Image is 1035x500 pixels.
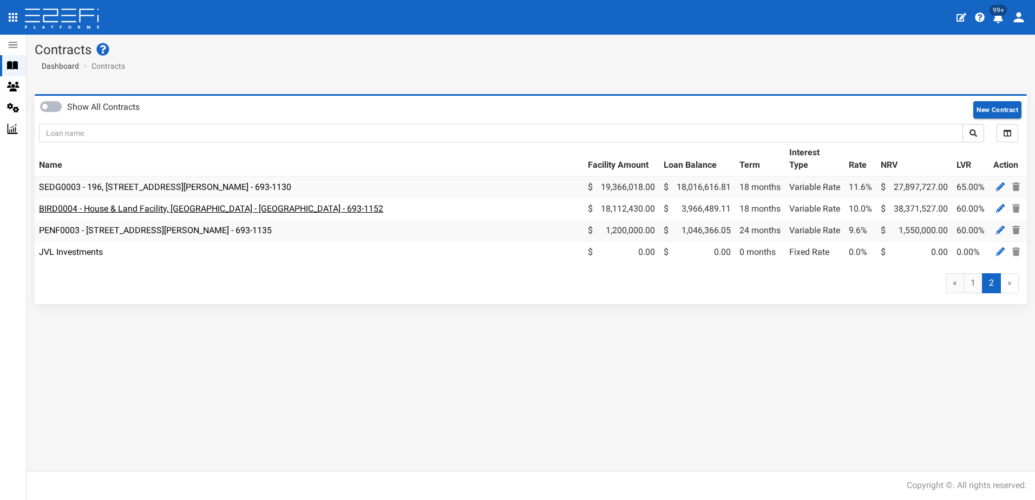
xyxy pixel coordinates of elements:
td: 60.00% [952,198,989,220]
input: Loan name [39,124,963,142]
td: 1,550,000.00 [876,220,952,241]
a: SEDG0003 - 196, [STREET_ADDRESS][PERSON_NAME] - 693-1130 [39,182,291,192]
th: Action [989,142,1027,176]
label: Show All Contracts [67,101,140,114]
span: » [1000,273,1019,293]
td: 1,200,000.00 [584,220,659,241]
td: 0.00% [952,241,989,262]
td: Variable Rate [785,176,844,198]
td: 11.6% [844,176,876,198]
th: LVR [952,142,989,176]
button: New Contract [973,101,1021,119]
td: 24 months [735,220,785,241]
td: 18 months [735,176,785,198]
th: Loan Balance [659,142,735,176]
a: Delete Contract [1010,245,1023,259]
td: 3,966,489.11 [659,198,735,220]
a: Delete Contract [1010,202,1023,215]
th: NRV [876,142,952,176]
td: 18,016,616.81 [659,176,735,198]
td: 18,112,430.00 [584,198,659,220]
a: Delete Contract [1010,180,1023,194]
span: 2 [982,273,1001,293]
td: 10.0% [844,198,876,220]
td: 38,371,527.00 [876,198,952,220]
a: Delete Contract [1010,223,1023,237]
td: 60.00% [952,220,989,241]
td: 0.00 [659,241,735,262]
a: BIRD0004 - House & Land Facility, [GEOGRAPHIC_DATA] - [GEOGRAPHIC_DATA] - 693-1152 [39,203,383,214]
td: 65.00% [952,176,989,198]
td: 18 months [735,198,785,220]
td: 1,046,366.05 [659,220,735,241]
a: JVL Investments [39,247,103,257]
a: Dashboard [37,61,79,71]
li: Contracts [81,61,125,71]
td: 19,366,018.00 [584,176,659,198]
td: 0.00 [876,241,952,262]
span: Dashboard [37,62,79,70]
a: « [946,273,964,293]
td: 9.6% [844,220,876,241]
td: 27,897,727.00 [876,176,952,198]
td: 0 months [735,241,785,262]
th: Term [735,142,785,176]
td: Variable Rate [785,220,844,241]
td: Fixed Rate [785,241,844,262]
div: Copyright ©. All rights reserved. [907,479,1027,492]
th: Interest Type [785,142,844,176]
td: Variable Rate [785,198,844,220]
th: Name [35,142,584,176]
th: Rate [844,142,876,176]
th: Facility Amount [584,142,659,176]
td: 0.0% [844,241,876,262]
td: 0.00 [584,241,659,262]
a: PENF0003 - [STREET_ADDRESS][PERSON_NAME] - 693-1135 [39,225,272,235]
h1: Contracts [35,43,1027,57]
a: 1 [964,273,982,293]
